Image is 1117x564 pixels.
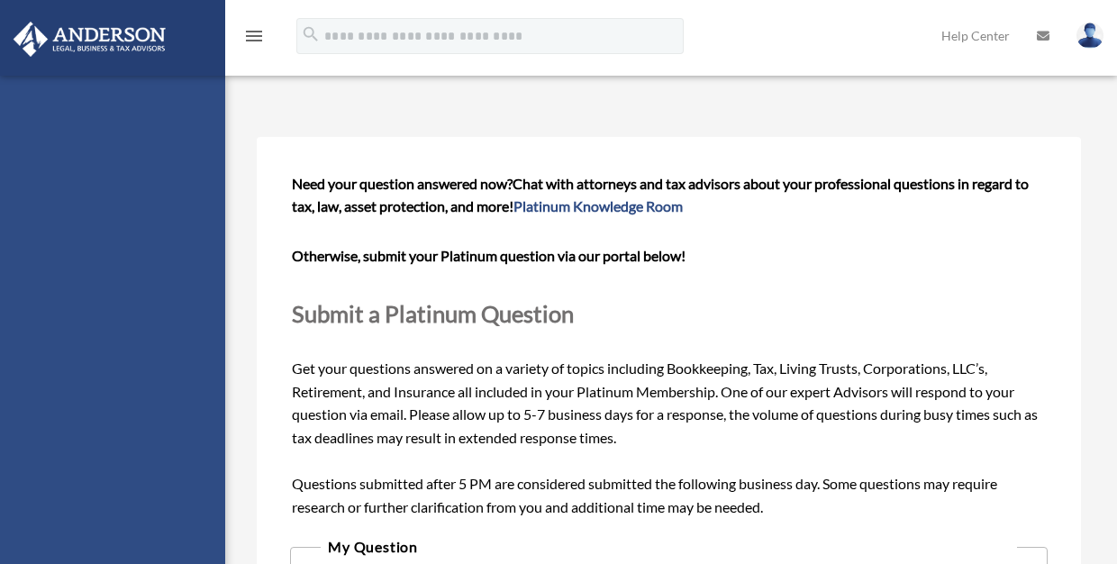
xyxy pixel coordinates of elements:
[243,32,265,47] a: menu
[8,22,171,57] img: Anderson Advisors Platinum Portal
[321,534,1016,559] legend: My Question
[292,247,686,264] b: Otherwise, submit your Platinum question via our portal below!
[243,25,265,47] i: menu
[1076,23,1103,49] img: User Pic
[292,175,1047,515] span: Get your questions answered on a variety of topics including Bookkeeping, Tax, Living Trusts, Cor...
[292,175,1029,215] span: Chat with attorneys and tax advisors about your professional questions in regard to tax, law, ass...
[301,24,321,44] i: search
[292,175,513,192] span: Need your question answered now?
[513,197,683,214] a: Platinum Knowledge Room
[292,300,574,327] span: Submit a Platinum Question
